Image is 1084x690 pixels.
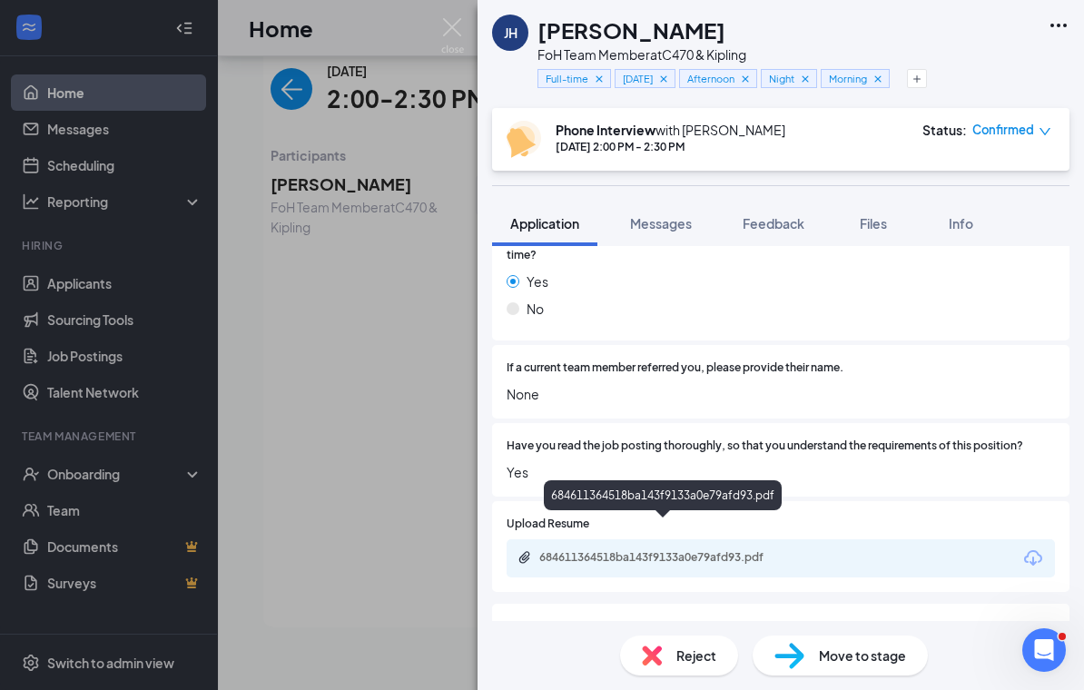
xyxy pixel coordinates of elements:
span: Files [860,215,887,232]
span: Have you read the job posting thoroughly, so that you understand the requirements of this position? [507,438,1023,455]
div: [DATE] 2:00 PM - 2:30 PM [556,139,785,154]
div: 684611364518ba143f9133a0e79afd93.pdf [539,550,793,565]
span: Confirmed [972,121,1034,139]
span: Night [769,71,794,86]
span: If a current team member referred you, please provide their name. [507,360,843,377]
span: Yes [527,271,548,291]
button: Plus [907,69,927,88]
span: Upload Resume [507,516,589,533]
span: down [1039,125,1051,138]
div: Status : [922,121,967,139]
span: Feedback [743,215,804,232]
span: Move to stage [819,646,906,665]
div: JH [504,24,517,42]
svg: Cross [799,73,812,85]
span: Yes [507,462,1055,482]
span: No [527,299,544,319]
svg: Ellipses [1048,15,1069,36]
span: Full-time [546,71,588,86]
svg: Plus [912,74,922,84]
div: FoH Team Member at C470 & Kipling [537,45,890,64]
h1: [PERSON_NAME] [537,15,725,45]
div: with [PERSON_NAME] [556,121,785,139]
span: Info [949,215,973,232]
span: Messages [630,215,692,232]
svg: Paperclip [517,550,532,565]
b: Phone Interview [556,122,655,138]
svg: Cross [593,73,606,85]
span: Are you able to work in a fast paced environment that requires being on your feet for an extended... [507,230,1055,264]
div: 684611364518ba143f9133a0e79afd93.pdf [544,480,782,510]
span: Morning [829,71,867,86]
svg: Cross [739,73,752,85]
span: Are you legally eligible to work in the [GEOGRAPHIC_DATA]? [507,618,1055,638]
span: Application [510,215,579,232]
span: Afternoon [687,71,734,86]
svg: Download [1022,547,1044,569]
iframe: Intercom live chat [1022,628,1066,672]
svg: Cross [872,73,884,85]
span: None [507,384,1055,404]
span: [DATE] [623,71,653,86]
svg: Cross [657,73,670,85]
a: Paperclip684611364518ba143f9133a0e79afd93.pdf [517,550,812,567]
span: Reject [676,646,716,665]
